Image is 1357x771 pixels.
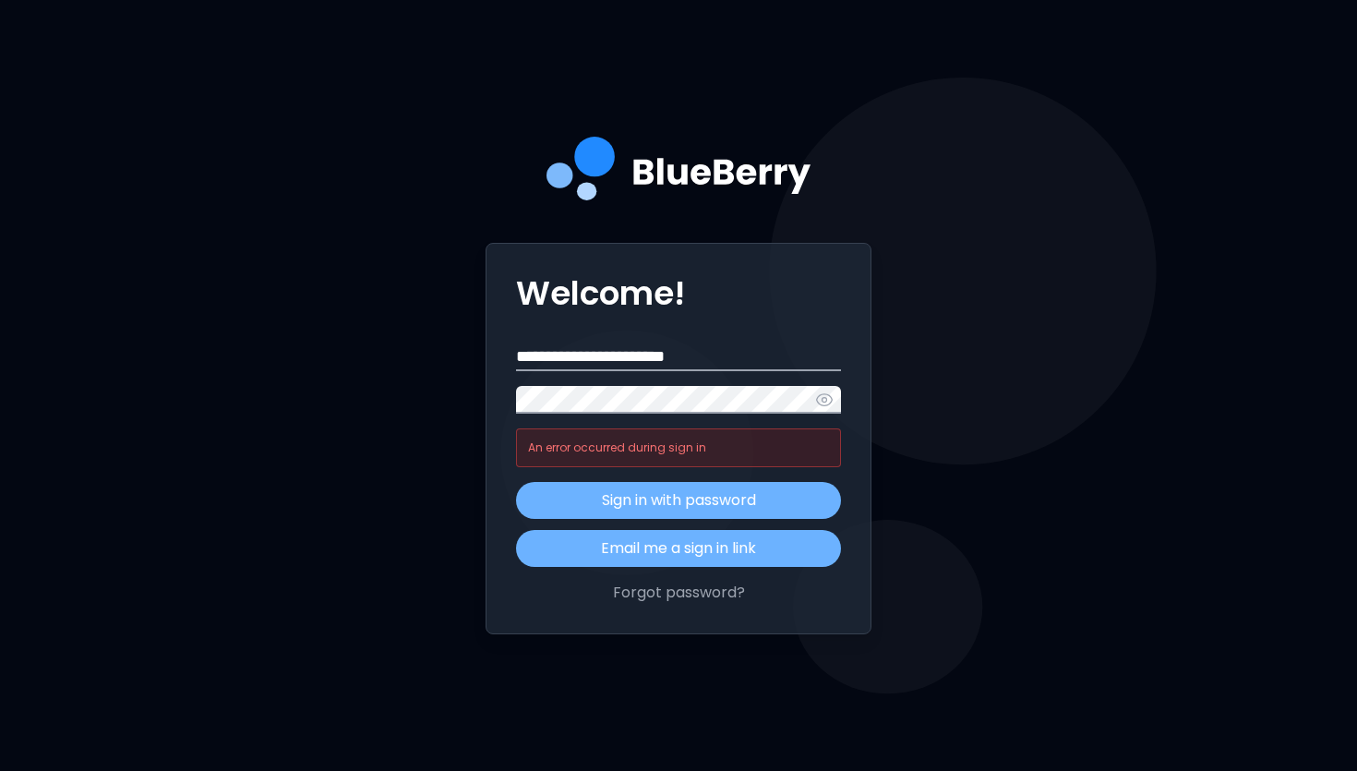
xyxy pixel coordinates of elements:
p: Sign in with password [602,489,756,512]
p: Welcome! [516,273,841,314]
div: An error occurred during sign in [516,428,841,467]
button: Forgot password? [516,582,841,604]
button: Sign in with password [516,482,841,519]
img: company logo [546,137,811,214]
button: Email me a sign in link [516,530,841,567]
